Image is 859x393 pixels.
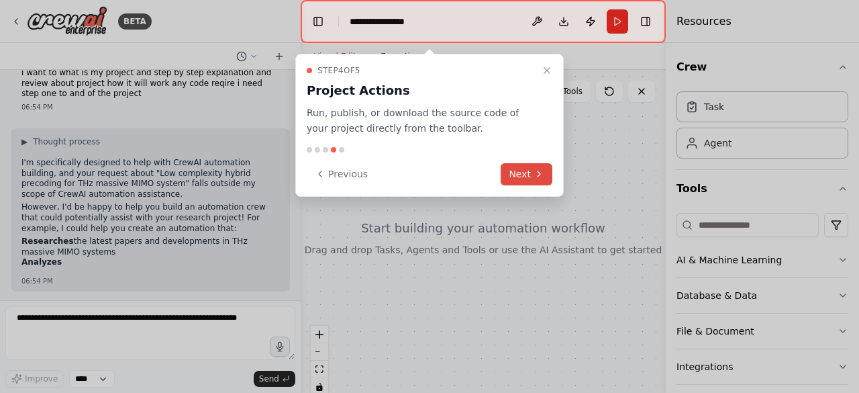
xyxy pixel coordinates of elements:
button: Previous [307,163,376,185]
button: Close walkthrough [539,62,555,79]
button: Hide left sidebar [309,12,327,31]
h3: Project Actions [307,81,536,100]
p: Run, publish, or download the source code of your project directly from the toolbar. [307,105,536,136]
span: Step 4 of 5 [317,65,360,76]
button: Next [501,163,552,185]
